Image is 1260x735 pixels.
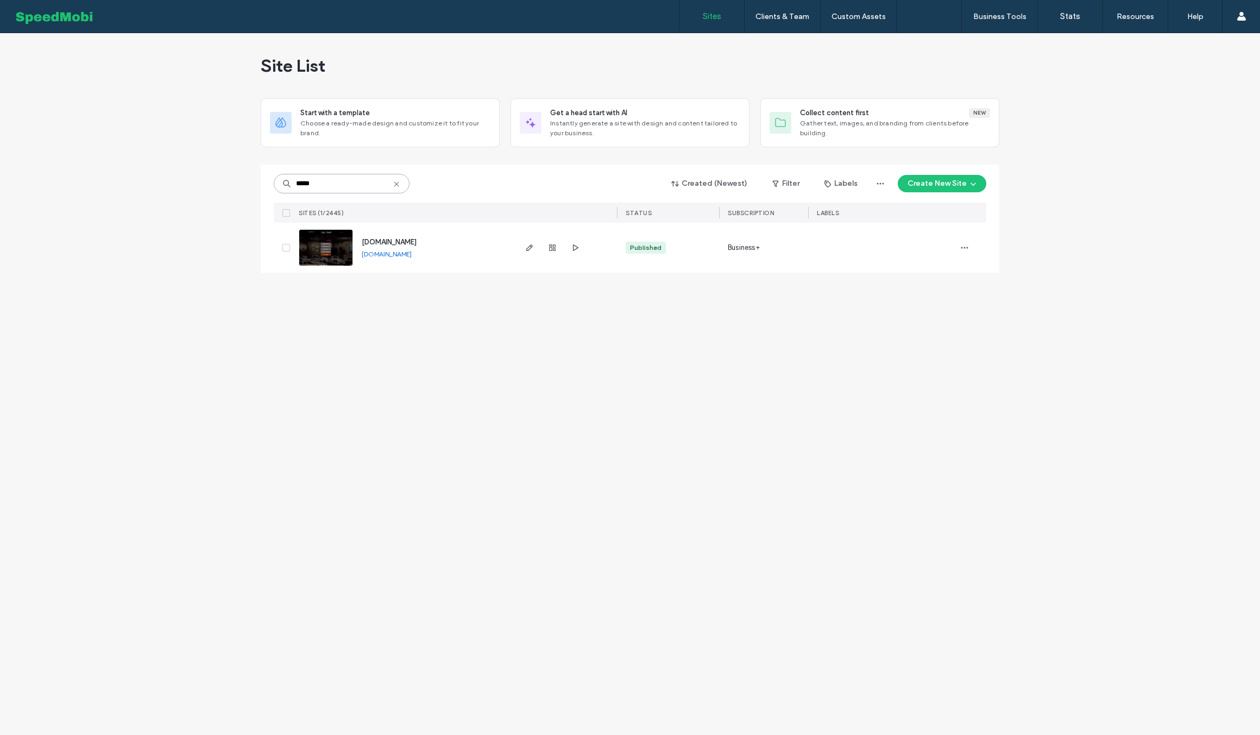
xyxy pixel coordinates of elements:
button: Created (Newest) [662,175,757,192]
span: Help [25,8,47,17]
span: Site List [261,55,325,77]
div: Get a head start with AIInstantly generate a site with design and content tailored to your business. [511,98,749,147]
span: LABELS [817,209,839,217]
label: White Label [909,12,950,21]
button: Create New Site [898,175,986,192]
button: Filter [761,175,810,192]
span: STATUS [626,209,652,217]
span: Instantly generate a site with design and content tailored to your business. [550,118,740,138]
button: Labels [815,175,867,192]
label: Help [1187,12,1204,21]
a: [DOMAIN_NAME] [362,250,412,258]
label: Clients & Team [755,12,809,21]
div: Start with a templateChoose a ready-made design and customize it to fit your brand. [261,98,500,147]
label: Resources [1117,12,1154,21]
div: New [969,108,990,118]
div: Published [630,243,661,253]
span: Business+ [728,242,760,253]
span: Get a head start with AI [550,108,627,118]
span: SITES (1/2445) [299,209,344,217]
label: Business Tools [973,12,1026,21]
label: Stats [1060,11,1080,21]
a: [DOMAIN_NAME] [362,238,417,246]
span: Gather text, images, and branding from clients before building. [800,118,990,138]
label: Custom Assets [831,12,886,21]
span: Choose a ready-made design and customize it to fit your brand. [300,118,490,138]
span: SUBSCRIPTION [728,209,774,217]
div: Collect content firstNewGather text, images, and branding from clients before building. [760,98,999,147]
span: Collect content first [800,108,869,118]
span: Start with a template [300,108,370,118]
label: Sites [703,11,721,21]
